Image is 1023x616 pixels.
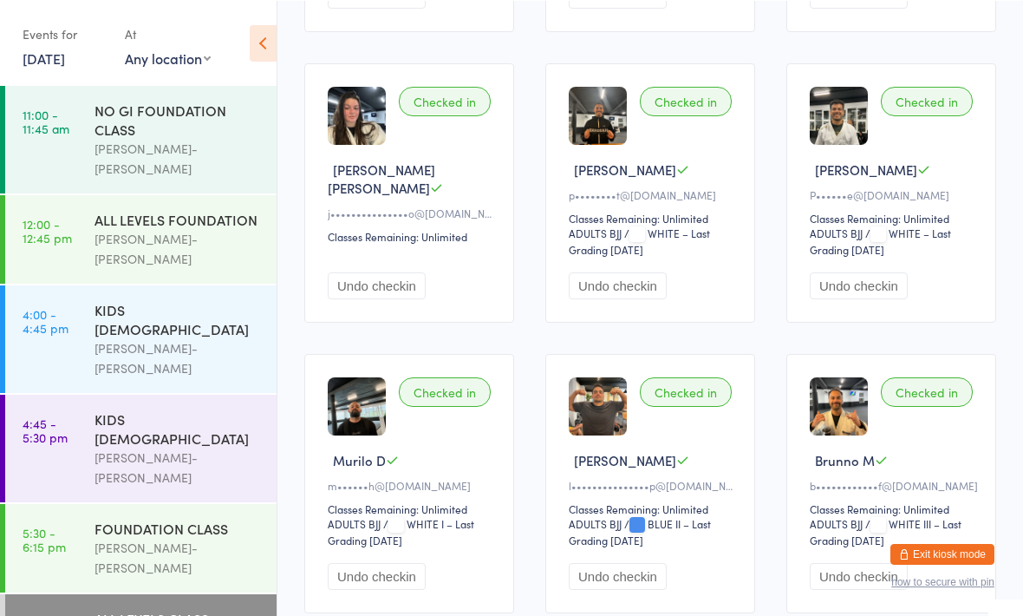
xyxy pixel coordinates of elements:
[810,501,978,515] div: Classes Remaining: Unlimited
[23,48,65,67] a: [DATE]
[94,299,262,337] div: KIDS [DEMOGRAPHIC_DATA]
[399,377,491,406] div: Checked in
[23,525,66,553] time: 5:30 - 6:15 pm
[94,518,262,537] div: FOUNDATION CLASS
[333,450,386,469] span: Murilo D
[815,450,875,469] span: Brunno M
[94,447,262,487] div: [PERSON_NAME]-[PERSON_NAME]
[569,377,627,435] img: image1756115693.png
[94,228,262,268] div: [PERSON_NAME]-[PERSON_NAME]
[399,86,491,115] div: Checked in
[569,210,737,225] div: Classes Remaining: Unlimited
[810,225,863,239] div: ADULTS BJJ
[5,503,277,592] a: 5:30 -6:15 pmFOUNDATION CLASS[PERSON_NAME]-[PERSON_NAME]
[328,562,426,589] button: Undo checkin
[569,86,627,144] img: image1755855615.png
[125,48,211,67] div: Any location
[94,100,262,138] div: NO GI FOUNDATION CLASS
[23,216,72,244] time: 12:00 - 12:45 pm
[810,210,978,225] div: Classes Remaining: Unlimited
[569,515,622,530] div: ADULTS BJJ
[569,272,667,298] button: Undo checkin
[94,537,262,577] div: [PERSON_NAME]-[PERSON_NAME]
[94,138,262,178] div: [PERSON_NAME]-[PERSON_NAME]
[569,187,737,201] div: p••••••••t@[DOMAIN_NAME]
[328,160,435,196] span: [PERSON_NAME] [PERSON_NAME]
[5,194,277,283] a: 12:00 -12:45 pmALL LEVELS FOUNDATION[PERSON_NAME]-[PERSON_NAME]
[569,477,737,492] div: l•••••••••••••••p@[DOMAIN_NAME]
[125,19,211,48] div: At
[23,107,69,134] time: 11:00 - 11:45 am
[328,205,496,220] div: j•••••••••••••••o@[DOMAIN_NAME]
[881,86,973,115] div: Checked in
[891,575,994,587] button: how to secure with pin
[640,377,732,406] div: Checked in
[328,515,381,530] div: ADULTS BJJ
[810,272,908,298] button: Undo checkin
[328,477,496,492] div: m••••••h@[DOMAIN_NAME]
[890,543,994,564] button: Exit kiosk mode
[810,377,868,435] img: image1755590072.png
[810,562,908,589] button: Undo checkin
[5,85,277,193] a: 11:00 -11:45 amNO GI FOUNDATION CLASS[PERSON_NAME]-[PERSON_NAME]
[574,160,676,178] span: [PERSON_NAME]
[23,416,68,443] time: 4:45 - 5:30 pm
[815,160,917,178] span: [PERSON_NAME]
[328,501,496,515] div: Classes Remaining: Unlimited
[569,225,622,239] div: ADULTS BJJ
[574,450,676,469] span: [PERSON_NAME]
[328,228,496,243] div: Classes Remaining: Unlimited
[640,86,732,115] div: Checked in
[23,19,108,48] div: Events for
[94,409,262,447] div: KIDS [DEMOGRAPHIC_DATA]
[328,272,426,298] button: Undo checkin
[94,209,262,228] div: ALL LEVELS FOUNDATION
[5,394,277,501] a: 4:45 -5:30 pmKIDS [DEMOGRAPHIC_DATA][PERSON_NAME]-[PERSON_NAME]
[23,306,68,334] time: 4:00 - 4:45 pm
[328,377,386,435] img: image1755228090.png
[810,477,978,492] div: b••••••••••••f@[DOMAIN_NAME]
[881,377,973,406] div: Checked in
[569,501,737,515] div: Classes Remaining: Unlimited
[810,187,978,201] div: P••••••e@[DOMAIN_NAME]
[810,515,863,530] div: ADULTS BJJ
[5,285,277,392] a: 4:00 -4:45 pmKIDS [DEMOGRAPHIC_DATA][PERSON_NAME]-[PERSON_NAME]
[328,86,386,144] img: image1756115818.png
[94,337,262,377] div: [PERSON_NAME]-[PERSON_NAME]
[810,86,868,144] img: image1757580874.png
[569,562,667,589] button: Undo checkin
